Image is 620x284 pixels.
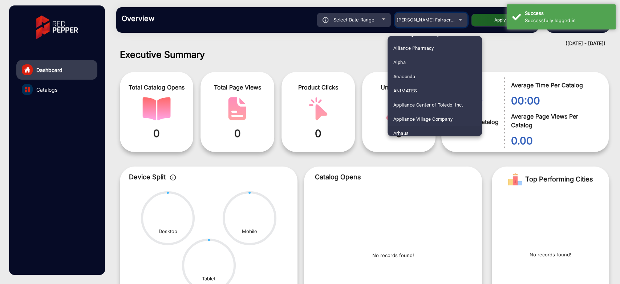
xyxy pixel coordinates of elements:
span: Arhaus [393,126,409,140]
span: ANIMATES [393,84,417,98]
span: Appliance Center of Toledo, Inc. [393,98,463,112]
span: Anaconda [393,69,415,84]
div: Successfully logged in [525,17,610,24]
span: Appliance Village Company [393,112,453,126]
div: Success [525,10,610,17]
span: Alliance Pharmacy [393,41,434,55]
span: Alpha [393,55,406,69]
